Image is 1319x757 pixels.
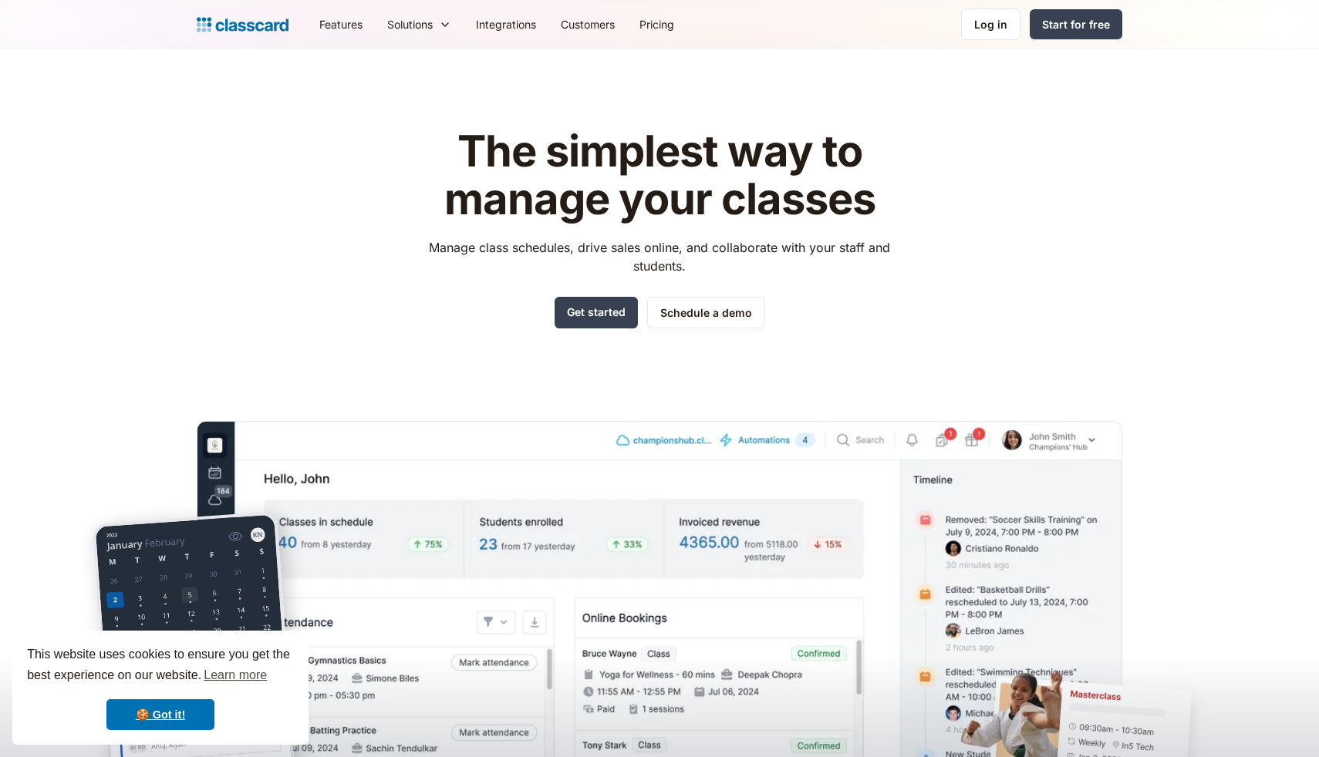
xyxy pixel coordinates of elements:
[415,238,905,275] p: Manage class schedules, drive sales online, and collaborate with your staff and students.
[387,16,433,32] div: Solutions
[415,128,905,223] h1: The simplest way to manage your classes
[307,7,375,42] a: Features
[106,699,214,730] a: dismiss cookie message
[974,16,1007,32] div: Log in
[375,7,464,42] div: Solutions
[12,631,309,745] div: cookieconsent
[627,7,686,42] a: Pricing
[464,7,548,42] a: Integrations
[1042,16,1110,32] div: Start for free
[555,297,638,328] a: Get started
[197,14,288,35] a: Logo
[201,664,269,687] a: learn more about cookies
[961,8,1020,40] a: Log in
[27,645,294,687] span: This website uses cookies to ensure you get the best experience on our website.
[548,7,627,42] a: Customers
[647,297,765,328] a: Schedule a demo
[1030,9,1122,39] a: Start for free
